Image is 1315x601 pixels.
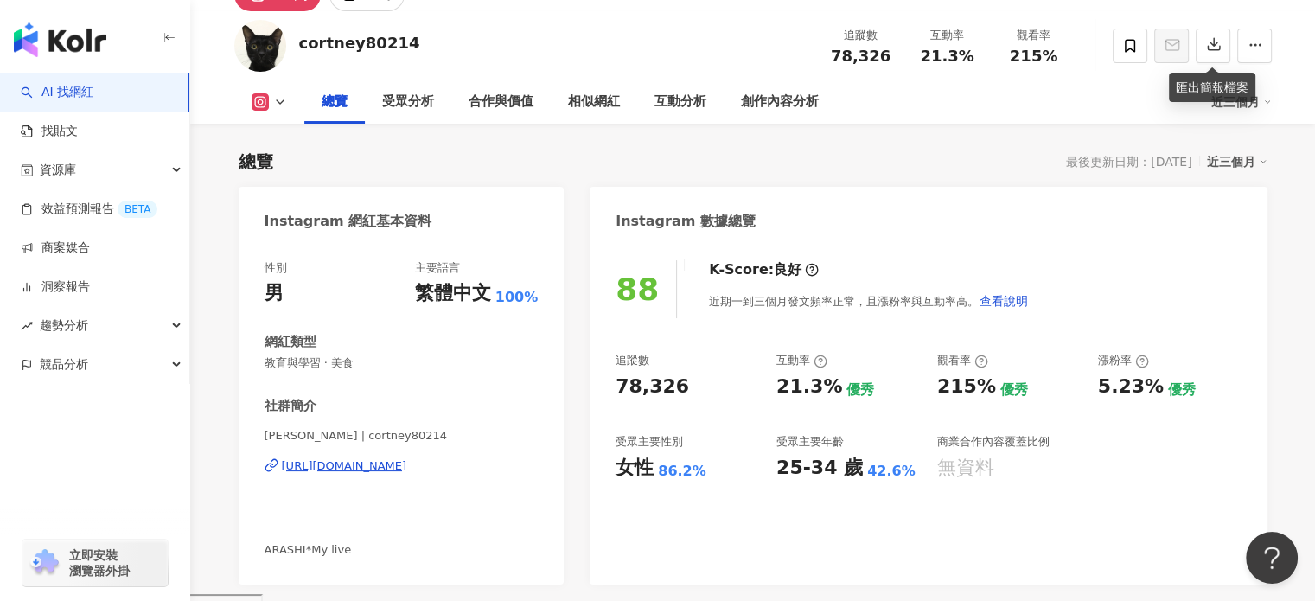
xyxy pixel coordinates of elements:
button: 查看說明 [979,284,1029,318]
div: 網紅類型 [265,333,316,351]
img: KOL Avatar [234,20,286,72]
a: chrome extension立即安裝 瀏覽器外掛 [22,540,168,586]
div: 互動率 [915,27,980,44]
span: 查看說明 [980,294,1028,308]
img: chrome extension [28,549,61,577]
span: 立即安裝 瀏覽器外掛 [69,547,130,579]
div: 关键词（按流量） [195,104,284,115]
div: 社群簡介 [265,397,316,415]
div: 繁體中文 [415,280,491,307]
div: 78,326 [616,374,689,400]
a: 找貼文 [21,123,78,140]
div: 女性 [616,455,654,482]
div: 匯出簡報檔案 [1169,73,1255,102]
div: 追蹤數 [828,27,894,44]
div: 42.6% [867,462,916,481]
div: 受眾主要性別 [616,434,683,450]
div: 域名: [URL] [45,45,108,61]
div: 漲粉率 [1098,353,1149,368]
span: 趨勢分析 [40,306,88,345]
div: 男 [265,280,284,307]
div: 觀看率 [937,353,988,368]
div: 主要語言 [415,260,460,276]
iframe: Help Scout Beacon - Open [1246,532,1298,584]
a: searchAI 找網紅 [21,84,93,101]
span: rise [21,320,33,332]
div: 5.23% [1098,374,1164,400]
div: 追蹤數 [616,353,649,368]
a: 洞察報告 [21,278,90,296]
span: 競品分析 [40,345,88,384]
div: 25-34 歲 [776,455,863,482]
div: 優秀 [846,380,874,400]
div: 性別 [265,260,287,276]
span: ARASHI*My live [265,543,352,556]
a: 效益預測報告BETA [21,201,157,218]
div: 無資料 [937,455,994,482]
div: v 4.0.25 [48,28,85,42]
span: [PERSON_NAME] | cortney80214 [265,428,539,444]
div: 優秀 [1168,380,1196,400]
div: 優秀 [1000,380,1028,400]
div: 相似網紅 [568,92,620,112]
div: 商業合作內容覆蓋比例 [937,434,1050,450]
div: [URL][DOMAIN_NAME] [282,458,407,474]
div: 互動率 [776,353,827,368]
div: 最後更新日期：[DATE] [1066,155,1191,169]
div: K-Score : [709,260,819,279]
img: logo_orange.svg [28,28,41,42]
div: 互動分析 [654,92,706,112]
img: tab_domain_overview_orange.svg [70,102,84,116]
div: 總覽 [239,150,273,174]
div: 總覽 [322,92,348,112]
div: 近三個月 [1207,150,1267,173]
span: 100% [495,288,538,307]
a: 商案媒合 [21,240,90,257]
div: 21.3% [776,374,842,400]
span: 78,326 [831,47,890,65]
img: logo [14,22,106,57]
div: 受眾分析 [382,92,434,112]
div: 創作內容分析 [741,92,819,112]
span: 21.3% [920,48,973,65]
div: 受眾主要年齡 [776,434,844,450]
div: 215% [937,374,996,400]
span: 教育與學習 · 美食 [265,355,539,371]
img: website_grey.svg [28,45,41,61]
div: 域名概述 [89,104,133,115]
a: [URL][DOMAIN_NAME] [265,458,539,474]
div: 合作與價值 [469,92,533,112]
img: tab_keywords_by_traffic_grey.svg [176,102,190,116]
span: 資源庫 [40,150,76,189]
div: 良好 [774,260,801,279]
div: 88 [616,272,659,307]
div: 觀看率 [1001,27,1067,44]
div: 86.2% [658,462,706,481]
div: Instagram 網紅基本資料 [265,212,432,231]
div: Instagram 數據總覽 [616,212,756,231]
div: 近三個月 [1211,88,1272,116]
span: 215% [1010,48,1058,65]
div: 近期一到三個月發文頻率正常，且漲粉率與互動率高。 [709,284,1029,318]
div: cortney80214 [299,32,420,54]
